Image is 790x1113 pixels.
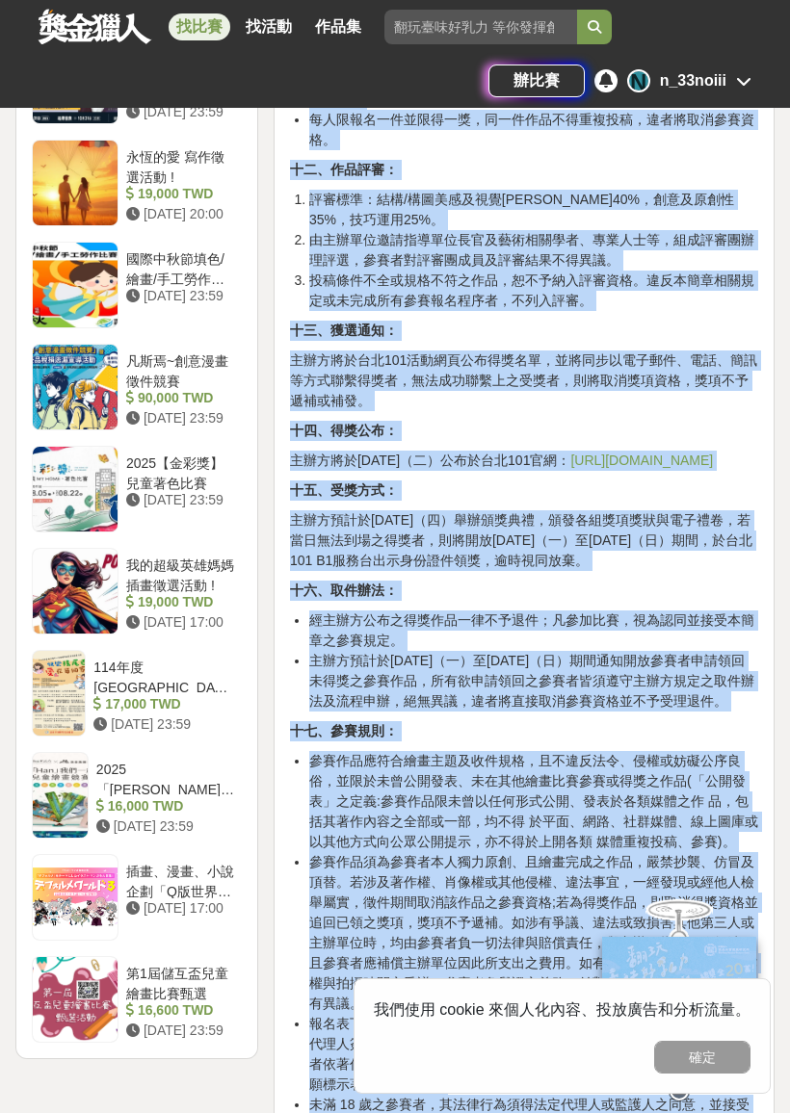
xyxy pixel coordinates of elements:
div: [DATE] 17:00 [126,898,234,919]
a: 第1屆儲互盃兒童繪畫比賽甄選 16,600 TWD [DATE] 23:59 [32,956,242,1043]
div: 第1屆儲互盃兒童繪畫比賽甄選 [126,964,234,1000]
div: 我的超級英雄媽媽 插畫徵選活動 ! [126,556,234,592]
strong: 十七、參賽規則： [290,723,398,738]
strong: 十六、取件辦法： [290,582,398,598]
a: 辦比賽 [488,65,585,97]
span: 我們使用 cookie 來個人化內容、投放廣告和分析流量。 [374,1001,750,1018]
div: [DATE] 23:59 [126,408,234,428]
li: 由主辦單位邀請指導單位長官及藝術相關學者、專業人士等，組成評審團辦理評選，參賽者對評審團成員及評審結果不得異議。 [309,230,758,271]
strong: 十四、得獎公布： [290,423,398,438]
a: [URL][DOMAIN_NAME] [570,453,713,468]
div: 16,600 TWD [126,1000,234,1021]
div: [DATE] 23:59 [126,286,234,306]
li: 參賽作品須為參賽者本人獨力原創、且繪畫完成之作品，嚴禁抄襲、仿冒及頂替。若涉及著作權、肖像權或其他侵權、違法事宜，一經發現或經他人檢舉屬實，徵件期間取消該作品之參賽資格;若為得獎作品，則取消得獎... [309,852,758,1014]
div: [DATE] 17:00 [126,612,234,633]
a: 國際中秋節填色/繪畫/手工勞作比賽 [DATE] 23:59 [32,242,242,328]
p: 主辦方預計於[DATE]（四）舉辦頒獎典禮，頒發各組獎項獎狀與電子禮卷，若當日無法到場之得獎者，則將開放[DATE]（一）至[DATE]（日）期間，於台北101 B1服務台出示身份證件領獎，逾時... [290,510,758,571]
div: 19,000 TWD [126,592,234,612]
a: 插畫、漫畫、小說企劃「Q版世界3」 [DATE] 17:00 [32,854,242,941]
div: 2025「[PERSON_NAME]」我們一起畫畫 [96,760,234,796]
div: 114年度[GEOGRAPHIC_DATA]國中小動物保護教育宣導繪畫比賽 2025 [93,658,234,694]
p: 主辦方將於台北101活動網頁公布得獎名單，並將同步以電子郵件、電話、簡訊等方式聯繫得獎者，無法成功聯繫上之受獎者，則將取消獎項資格，獎項不予遞補或補發。 [290,350,758,411]
strong: 十二、作品評審： [290,162,398,177]
a: 找活動 [238,13,300,40]
a: 凡斯焉~創意漫畫徵件競賽 90,000 TWD [DATE] 23:59 [32,344,242,430]
li: 投稿條件不全或規格不符之作品，恕不予納入評審資格。違反本簡章相關規定或未完成所有參賽報名程序者，不列入評審。 [309,271,758,311]
div: 17,000 TWD [93,694,234,714]
a: 114年度[GEOGRAPHIC_DATA]國中小動物保護教育宣導繪畫比賽 2025 17,000 TWD [DATE] 23:59 [32,650,242,737]
div: [DATE] 23:59 [96,816,234,837]
a: 找比賽 [169,13,230,40]
div: 永恆的愛 寫作徵選活動 ! [126,147,234,184]
li: 參賽作品應符合繪畫主題及收件規格，且不違反法令、侵權或妨礙公序良俗，並限於未曾公開發表、未在其他繪畫比賽參賽或得獎之作品(「公開發表」之定義:參賽作品限未曾以任何形式公開、發表於各類媒體之作 品... [309,751,758,852]
strong: 十五、受獎方式： [290,482,398,498]
div: N [627,69,650,92]
input: 翻玩臺味好乳力 等你發揮創意！ [384,10,577,44]
li: 報名表下方「著作財產權讓與同意書」之「立書人簽章」處須由本人或法定代理人簽名或蓋章，並填妥各欄位資訊，始確保參賽資格。得獎作品之得獎者依著作權法第 15 條第 2 項規定同意主辦單位得公開發表著... [309,1014,758,1095]
li: 每人限報名一件並限得一獎，同一件作品不得重複投稿，違者將取消參賽資格。 [309,110,758,150]
div: [DATE] 23:59 [93,714,234,735]
div: 19,000 TWD [126,184,234,204]
a: 我的超級英雄媽媽 插畫徵選活動 ! 19,000 TWD [DATE] 17:00 [32,548,242,634]
div: 2025【金彩獎】兒童著色比賽 [126,453,234,490]
div: [DATE] 20:00 [126,204,234,224]
div: [DATE] 23:59 [126,490,234,510]
div: 國際中秋節填色/繪畫/手工勞作比賽 [126,249,234,286]
a: 2025【金彩獎】兒童著色比賽 [DATE] 23:59 [32,446,242,532]
li: 主辦方預計於[DATE]（一）至[DATE]（日）期間通知開放參賽者申請領回未得獎之參賽作品，所有欲申請領回之參賽者皆須遵守主辦方規定之取件辦法及流程申辦，絕無異議，違者將直接取消參賽資格並不予... [309,651,758,712]
strong: 十三、獲選通知： [290,323,398,338]
button: 確定 [654,1041,750,1074]
div: 16,000 TWD [96,796,234,816]
div: 90,000 TWD [126,388,234,408]
div: n_33noiii [660,69,726,92]
img: ff197300-f8ee-455f-a0ae-06a3645bc375.jpg [602,937,756,1065]
a: 作品集 [307,13,369,40]
div: [DATE] 23:59 [126,102,234,122]
div: 凡斯焉~創意漫畫徵件競賽 [126,351,234,388]
p: 主辦方將於[DATE]（二）公布於台北101官網： [290,451,758,471]
div: 插畫、漫畫、小說企劃「Q版世界3」 [126,862,234,898]
li: 經主辦方公布之得獎作品一律不予退件；凡參加比賽，視為認同並接受本簡章之參賽規定。 [309,610,758,651]
a: 2025「[PERSON_NAME]」我們一起畫畫 16,000 TWD [DATE] 23:59 [32,752,242,839]
div: [DATE] 23:59 [126,1021,234,1041]
a: 永恆的愛 寫作徵選活動 ! 19,000 TWD [DATE] 20:00 [32,140,242,226]
li: 評審標準：結構/構圖美感及視覺[PERSON_NAME]40%，創意及原創性35%，技巧運用25%。 [309,190,758,230]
